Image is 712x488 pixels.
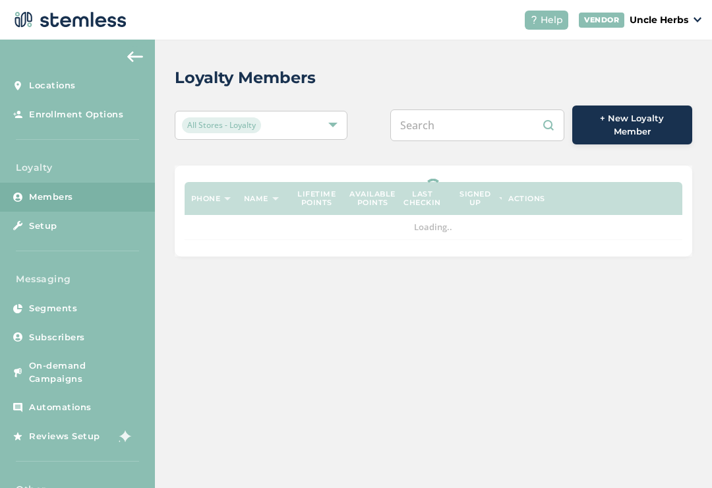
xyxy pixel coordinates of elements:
span: Help [541,13,563,27]
span: Reviews Setup [29,430,100,443]
input: Search [390,109,564,141]
span: Segments [29,302,77,315]
p: Uncle Herbs [630,13,688,27]
span: Enrollment Options [29,108,123,121]
span: + New Loyalty Member [583,112,682,138]
img: icon-arrow-back-accent-c549486e.svg [127,51,143,62]
span: All Stores - Loyalty [182,117,261,133]
iframe: Chat Widget [646,425,712,488]
img: glitter-stars-b7820f95.gif [110,423,136,449]
span: Automations [29,401,92,414]
img: logo-dark-0685b13c.svg [11,7,127,33]
span: Locations [29,79,76,92]
span: On-demand Campaigns [29,359,142,385]
span: Subscribers [29,331,85,344]
h2: Loyalty Members [175,66,316,90]
div: VENDOR [579,13,624,28]
span: Members [29,191,73,204]
img: icon-help-white-03924b79.svg [530,16,538,24]
button: + New Loyalty Member [572,106,692,144]
span: Setup [29,220,57,233]
img: icon_down-arrow-small-66adaf34.svg [694,17,701,22]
